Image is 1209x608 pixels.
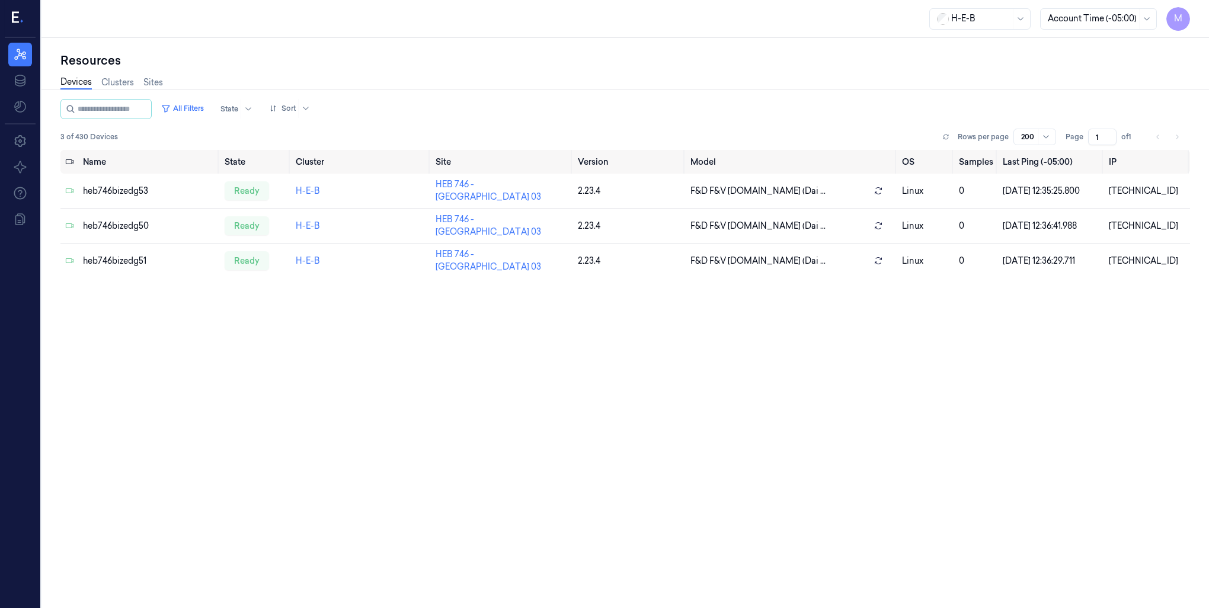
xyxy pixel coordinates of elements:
div: ready [225,216,269,235]
div: ready [225,251,269,270]
div: 0 [959,255,993,267]
th: Version [573,150,686,174]
a: H-E-B [296,220,320,231]
th: Cluster [291,150,431,174]
span: F&D F&V [DOMAIN_NAME] (Dai ... [690,255,826,267]
button: All Filters [156,99,209,118]
div: 0 [959,185,993,197]
div: heb746bizedg51 [83,255,215,267]
a: HEB 746 - [GEOGRAPHIC_DATA] 03 [436,249,541,272]
p: linux [902,220,949,232]
div: 0 [959,220,993,232]
p: linux [902,255,949,267]
th: Site [431,150,573,174]
th: Samples [954,150,998,174]
div: ready [225,181,269,200]
th: Last Ping (-05:00) [998,150,1104,174]
a: H-E-B [296,185,320,196]
button: M [1166,7,1190,31]
div: heb746bizedg50 [83,220,215,232]
div: [TECHNICAL_ID] [1109,220,1185,232]
a: Clusters [101,76,134,89]
span: 3 of 430 Devices [60,132,118,142]
div: heb746bizedg53 [83,185,215,197]
div: 2.23.4 [578,255,681,267]
th: Name [78,150,220,174]
a: Sites [143,76,163,89]
th: Model [686,150,897,174]
div: [TECHNICAL_ID] [1109,255,1185,267]
p: linux [902,185,949,197]
div: 2.23.4 [578,185,681,197]
span: F&D F&V [DOMAIN_NAME] (Dai ... [690,185,826,197]
div: Resources [60,52,1190,69]
span: F&D F&V [DOMAIN_NAME] (Dai ... [690,220,826,232]
div: [DATE] 12:36:29.711 [1003,255,1099,267]
div: 2.23.4 [578,220,681,232]
div: [DATE] 12:35:25.800 [1003,185,1099,197]
nav: pagination [1150,129,1185,145]
a: H-E-B [296,255,320,266]
span: of 1 [1121,132,1140,142]
th: IP [1104,150,1190,174]
th: OS [897,150,954,174]
th: State [220,150,291,174]
div: [TECHNICAL_ID] [1109,185,1185,197]
div: [DATE] 12:36:41.988 [1003,220,1099,232]
a: HEB 746 - [GEOGRAPHIC_DATA] 03 [436,214,541,237]
span: Page [1066,132,1083,142]
a: Devices [60,76,92,89]
p: Rows per page [958,132,1009,142]
a: HEB 746 - [GEOGRAPHIC_DATA] 03 [436,179,541,202]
